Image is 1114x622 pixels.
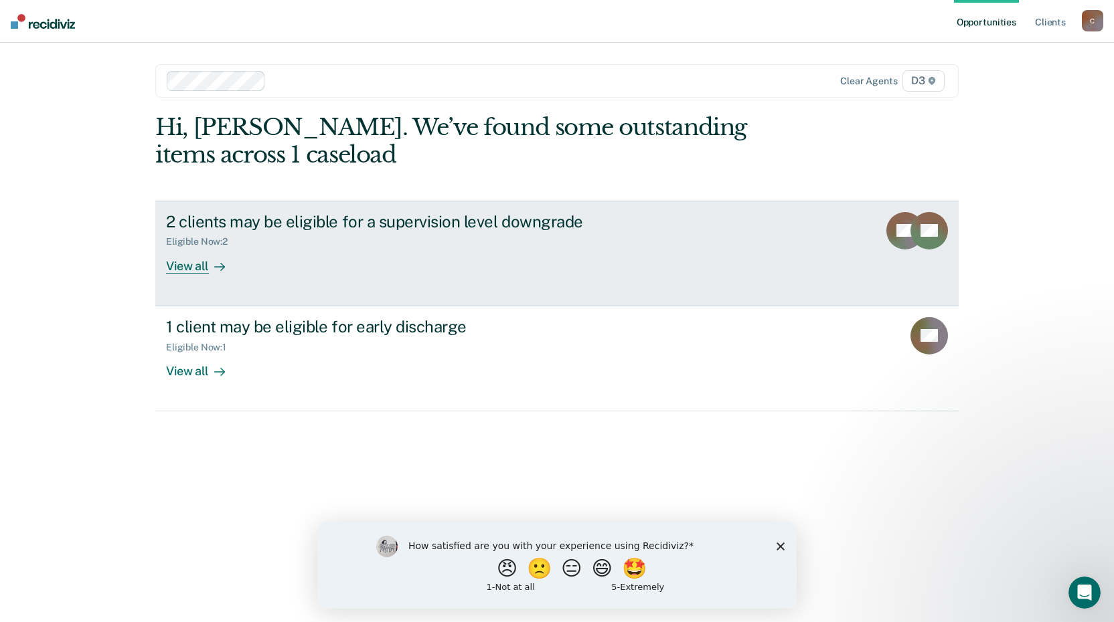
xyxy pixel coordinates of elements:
div: 2 clients may be eligible for a supervision level downgrade [166,212,636,231]
div: 1 client may be eligible for early discharge [166,317,636,336]
div: View all [166,247,241,274]
iframe: Survey by Kim from Recidiviz [317,522,797,609]
iframe: Intercom live chat [1068,577,1101,609]
span: D3 [902,70,945,92]
div: Hi, [PERSON_NAME]. We’ve found some outstanding items across 1 caseload [155,114,798,169]
div: Clear agents [840,76,897,87]
a: 1 client may be eligible for early dischargeEligible Now:1View all [155,306,959,411]
div: View all [166,352,241,379]
div: Eligible Now : 1 [166,342,237,353]
div: Eligible Now : 2 [166,236,238,247]
a: 2 clients may be eligible for a supervision level downgradeEligible Now:2View all [155,201,959,306]
img: Recidiviz [11,14,75,29]
button: C [1082,10,1103,31]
